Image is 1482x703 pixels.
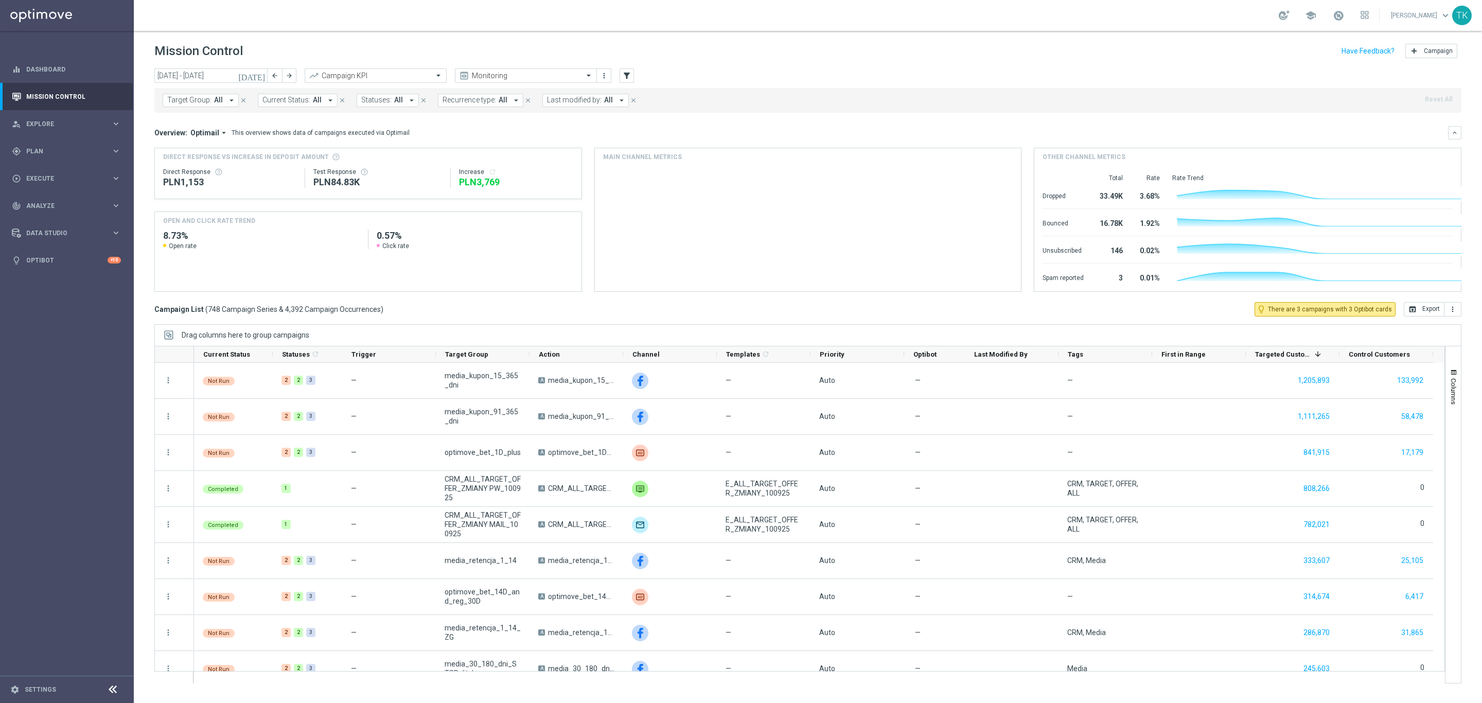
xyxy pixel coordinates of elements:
span: A [538,485,545,491]
div: Mission Control [11,93,121,101]
i: lightbulb [12,256,21,265]
div: Test Response [313,168,442,176]
span: There are 3 campaigns with 3 Optibot cards [1268,305,1392,314]
i: more_vert [164,520,173,529]
span: A [538,557,545,564]
i: refresh [311,350,320,358]
div: Press SPACE to select this row. [155,543,194,579]
img: Facebook Custom Audience [632,409,648,425]
i: keyboard_arrow_right [111,201,121,210]
div: Mission Control [12,83,121,110]
span: Columns [1450,378,1458,405]
span: Templates [726,350,760,358]
colored-tag: Completed [203,484,243,494]
span: media_retencja_1_14_ZG [548,628,614,637]
i: more_vert [164,592,173,601]
h3: Overview: [154,128,187,137]
button: close [629,95,638,106]
a: Mission Control [26,83,121,110]
span: CRM_ALL_TARGET_OFFER_ZMIANY MAIL_100925 [445,511,521,538]
div: 1 [281,484,291,493]
span: Open rate [169,242,197,250]
button: 25,105 [1400,554,1424,567]
span: media_30_180_dni_STSPolityka [548,664,614,673]
div: 2 [281,376,291,385]
span: All [394,96,403,104]
i: arrow_forward [286,72,293,79]
span: — [915,376,921,385]
div: Press SPACE to select this row. [155,651,194,687]
button: Target Group: All arrow_drop_down [163,94,239,107]
span: media_kupon_15_365_dni [445,371,521,390]
span: Recurrence type: [443,96,496,104]
span: Statuses: [361,96,392,104]
span: media_kupon_91_365_dni [548,412,614,421]
span: Drag columns here to group campaigns [182,331,309,339]
i: more_vert [600,72,608,80]
button: open_in_browser Export [1404,302,1444,317]
div: Private message [632,481,648,497]
span: Click rate [382,242,409,250]
button: track_changes Analyze keyboard_arrow_right [11,202,121,210]
i: track_changes [12,201,21,210]
span: Calculate column [760,348,770,360]
i: refresh [488,168,497,176]
span: A [538,377,545,383]
div: +10 [108,257,121,263]
i: gps_fixed [12,147,21,156]
span: All [499,96,507,104]
span: All [604,96,613,104]
button: lightbulb Optibot +10 [11,256,121,265]
ng-select: Campaign KPI [305,68,447,83]
div: 1.92% [1135,214,1160,231]
span: Target Group: [167,96,211,104]
div: 2 [294,412,303,421]
button: arrow_back [268,68,282,83]
span: — [1067,376,1073,385]
h3: Campaign List [154,305,383,314]
span: — [351,448,357,456]
div: 33.49K [1096,187,1123,203]
span: Statuses [282,350,310,358]
div: 2 [294,448,303,457]
div: equalizer Dashboard [11,65,121,74]
div: Press SPACE to select this row. [155,363,194,399]
button: more_vert [164,556,173,565]
div: 16.78K [1096,214,1123,231]
span: Campaign [1424,47,1453,55]
i: [DATE] [238,71,266,80]
div: Data Studio [12,229,111,238]
button: Optimail arrow_drop_down [187,128,232,137]
button: filter_alt [620,68,634,83]
div: Plan [12,147,111,156]
button: [DATE] [237,68,268,84]
div: Press SPACE to select this row. [194,363,1433,399]
span: ) [381,305,383,314]
span: A [538,413,545,419]
i: keyboard_arrow_down [1451,129,1458,136]
i: filter_alt [622,71,631,80]
span: Optibot [913,350,937,358]
i: close [524,97,532,104]
button: more_vert [164,628,173,637]
img: Criteo [632,589,648,605]
div: Data Studio keyboard_arrow_right [11,229,121,237]
button: keyboard_arrow_down [1448,126,1461,139]
i: more_vert [164,664,173,673]
span: Auto [819,376,835,384]
div: Press SPACE to select this row. [194,579,1433,615]
span: — [915,484,921,493]
span: CRM_ALL_TARGET_OFFER_ZMIANY MAIL_100925 [548,520,614,529]
button: more_vert [164,484,173,493]
input: Select date range [154,68,268,83]
span: Control Customers [1349,350,1410,358]
div: person_search Explore keyboard_arrow_right [11,120,121,128]
div: Press SPACE to select this row. [155,399,194,435]
span: All [313,96,322,104]
span: CRM_ALL_TARGET_OFFER_ZMIANY PW_100925 [548,484,614,493]
span: Optimail [190,128,219,137]
span: — [1067,448,1073,457]
span: ( [205,305,208,314]
button: 333,607 [1302,554,1331,567]
img: Facebook Custom Audience [632,553,648,569]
